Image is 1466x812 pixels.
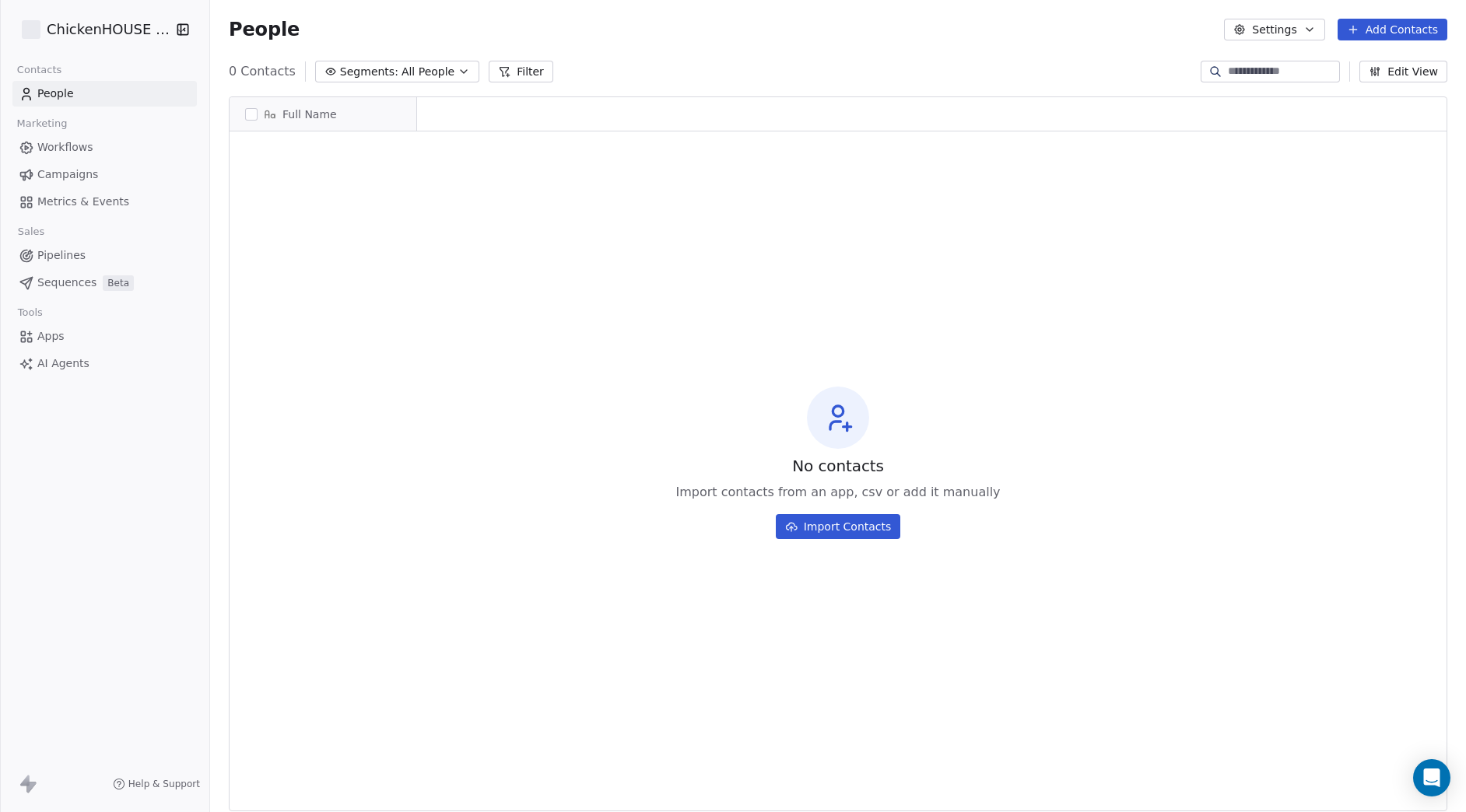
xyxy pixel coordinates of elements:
[229,62,296,81] span: 0 Contacts
[675,483,1000,502] span: Import contacts from an app, csv or add it manually
[19,16,166,43] button: ChickenHOUSE sas
[10,58,68,82] span: Contacts
[12,189,197,215] a: Metrics & Events
[113,778,200,790] a: Help & Support
[103,275,134,291] span: Beta
[12,270,197,296] a: SequencesBeta
[229,18,300,41] span: People
[1413,759,1450,796] div: Open Intercom Messenger
[12,162,197,187] a: Campaigns
[37,139,93,156] span: Workflows
[1224,19,1324,40] button: Settings
[489,61,553,82] button: Filter
[230,131,417,775] div: grid
[47,19,171,40] span: ChickenHOUSE sas
[1338,19,1447,40] button: Add Contacts
[12,351,197,376] a: AI Agents
[11,220,51,243] span: Sales
[10,112,74,135] span: Marketing
[37,275,96,291] span: Sequences
[340,64,398,80] span: Segments:
[37,166,98,183] span: Campaigns
[776,514,901,539] button: Import Contacts
[128,778,200,790] span: Help & Support
[37,247,86,264] span: Pipelines
[792,455,884,477] span: No contacts
[37,194,129,210] span: Metrics & Events
[230,97,416,131] div: Full Name
[37,86,74,102] span: People
[37,328,65,345] span: Apps
[12,81,197,107] a: People
[12,135,197,160] a: Workflows
[402,64,454,80] span: All People
[1359,61,1447,82] button: Edit View
[12,324,197,349] a: Apps
[12,243,197,268] a: Pipelines
[282,107,337,122] span: Full Name
[37,355,89,372] span: AI Agents
[11,301,49,324] span: Tools
[776,508,901,539] a: Import Contacts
